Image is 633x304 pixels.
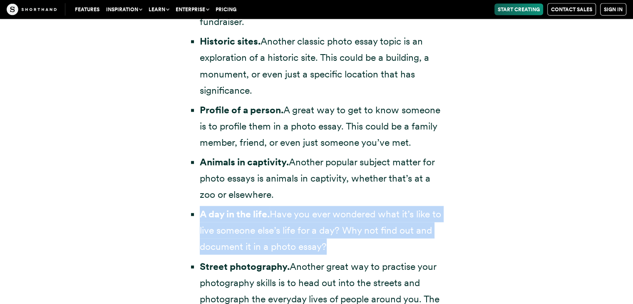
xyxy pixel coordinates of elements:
li: A great way to get to know someone is to profile them in a photo essay. This could be a family me... [200,102,442,151]
a: Start Creating [494,4,543,15]
img: The Craft [7,4,57,15]
strong: Historic sites. [200,35,261,47]
a: Pricing [212,4,240,15]
button: Learn [145,4,172,15]
li: Have you ever wondered what it’s like to live someone else’s life for a day? Why not find out and... [200,206,442,255]
strong: Street photography. [200,261,290,272]
a: Features [72,4,103,15]
a: Sign in [600,3,626,16]
a: Contact Sales [547,3,596,16]
li: Another classic photo essay topic is an exploration of a historic site. This could be a building,... [200,33,442,98]
button: Inspiration [103,4,145,15]
strong: A day in the life. [200,208,270,220]
strong: Animals in captivity. [200,156,289,168]
strong: Profile of a person. [200,104,283,116]
li: Another popular subject matter for photo essays is animals in captivity, whether that’s at a zoo ... [200,154,442,203]
button: Enterprise [172,4,212,15]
